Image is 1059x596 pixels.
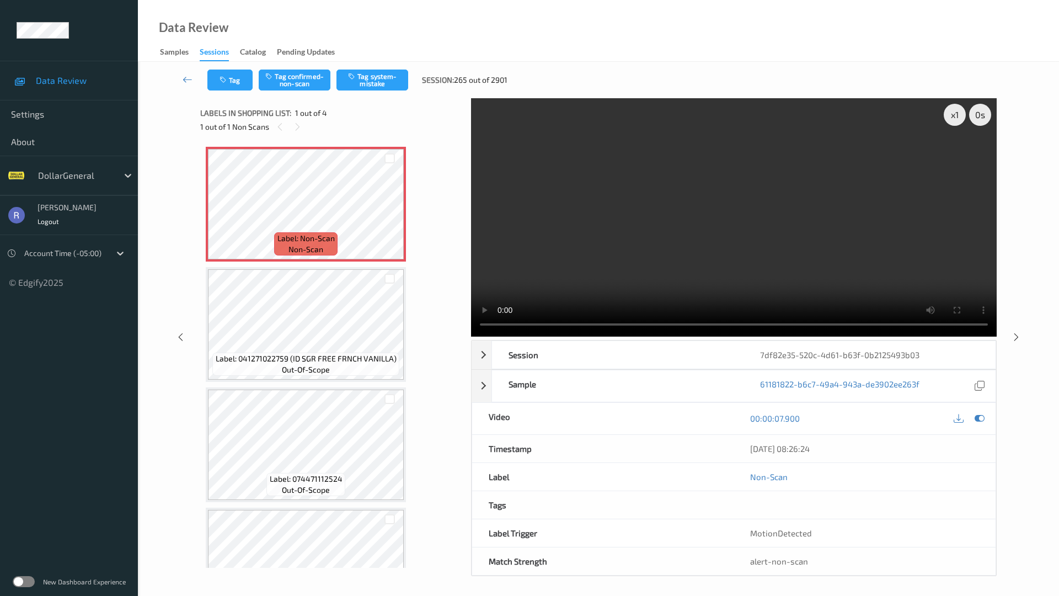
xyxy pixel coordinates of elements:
[159,22,228,33] div: Data Review
[240,46,266,60] div: Catalog
[734,519,996,547] div: MotionDetected
[259,70,330,91] button: Tag confirmed-non-scan
[240,45,277,60] a: Catalog
[472,463,734,491] div: Label
[969,104,991,126] div: 0 s
[454,74,507,86] span: 265 out of 2901
[472,435,734,462] div: Timestamp
[472,491,734,519] div: Tags
[422,74,454,86] span: Session:
[472,403,734,434] div: Video
[472,370,996,402] div: Sample61181822-b6c7-49a4-943a-de3902ee263f
[492,370,744,402] div: Sample
[750,413,800,424] a: 00:00:07.900
[472,547,734,575] div: Match Strength
[207,70,253,91] button: Tag
[277,233,335,244] span: Label: Non-Scan
[200,120,463,134] div: 1 out of 1 Non Scans
[944,104,966,126] div: x 1
[750,556,979,567] div: alert-non-scan
[472,519,734,547] div: Label Trigger
[270,473,343,485] span: Label: 074471112524
[336,70,408,91] button: Tag system-mistake
[295,108,327,119] span: 1 out of 4
[216,353,397,364] span: Label: 041271022759 (ID SGR FREE FRNCH VANILLA)
[750,471,788,482] a: Non-Scan
[160,46,189,60] div: Samples
[200,45,240,61] a: Sessions
[492,341,744,369] div: Session
[282,364,330,375] span: out-of-scope
[200,108,291,119] span: Labels in shopping list:
[472,340,996,369] div: Session7df82e35-520c-4d61-b63f-0b2125493b03
[200,46,229,61] div: Sessions
[160,45,200,60] a: Samples
[282,485,330,496] span: out-of-scope
[277,46,335,60] div: Pending Updates
[744,341,996,369] div: 7df82e35-520c-4d61-b63f-0b2125493b03
[750,443,979,454] div: [DATE] 08:26:24
[277,45,346,60] a: Pending Updates
[760,379,919,393] a: 61181822-b6c7-49a4-943a-de3902ee263f
[288,244,323,255] span: non-scan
